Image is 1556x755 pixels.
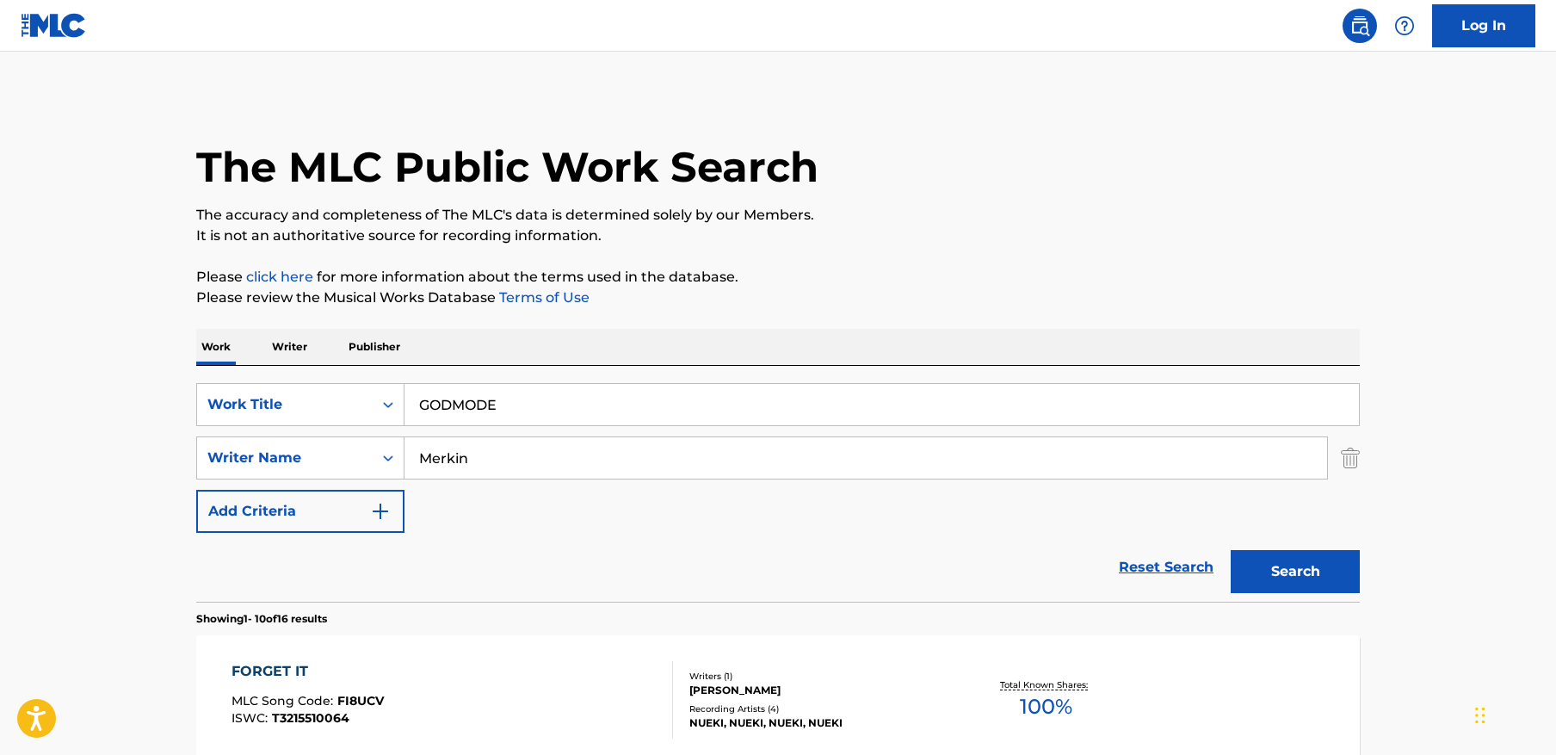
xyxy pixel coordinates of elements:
div: Writers ( 1 ) [689,670,949,683]
a: Log In [1432,4,1535,47]
span: 100 % [1020,691,1072,722]
a: Terms of Use [496,289,590,306]
div: [PERSON_NAME] [689,683,949,698]
button: Search [1231,550,1360,593]
div: Writer Name [207,448,362,468]
iframe: Chat Widget [1470,672,1556,755]
p: The accuracy and completeness of The MLC's data is determined solely by our Members. [196,205,1360,226]
img: Delete Criterion [1341,436,1360,480]
span: MLC Song Code : [232,693,337,709]
img: help [1394,15,1415,36]
h1: The MLC Public Work Search [196,141,818,193]
p: Please review the Musical Works Database [196,288,1360,308]
a: Public Search [1343,9,1377,43]
a: Reset Search [1110,548,1222,586]
img: search [1349,15,1370,36]
form: Search Form [196,383,1360,602]
p: Total Known Shares: [1000,678,1092,691]
p: Writer [267,329,312,365]
button: Add Criteria [196,490,404,533]
p: Work [196,329,236,365]
div: Work Title [207,394,362,415]
div: Recording Artists ( 4 ) [689,702,949,715]
div: Help [1387,9,1422,43]
p: Publisher [343,329,405,365]
div: Drag [1475,690,1485,741]
p: It is not an authoritative source for recording information. [196,226,1360,246]
p: Showing 1 - 10 of 16 results [196,611,327,627]
div: FORGET IT [232,661,384,682]
span: T3215510064 [272,710,349,726]
img: 9d2ae6d4665cec9f34b9.svg [370,501,391,522]
span: ISWC : [232,710,272,726]
div: NUEKI, NUEKI, NUEKI, NUEKI [689,715,949,731]
p: Please for more information about the terms used in the database. [196,267,1360,288]
a: click here [246,269,313,285]
span: FI8UCV [337,693,384,709]
img: MLC Logo [21,13,87,38]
